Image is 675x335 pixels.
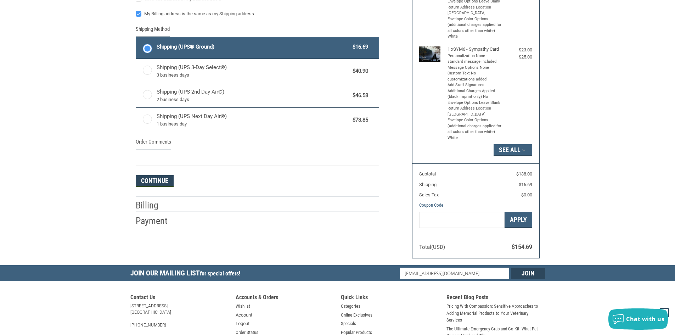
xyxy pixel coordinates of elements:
span: Sales Tax [419,192,439,197]
h5: Accounts & Orders [236,294,334,303]
span: Shipping (UPS 3-Day Select®) [157,63,349,78]
button: Apply [505,212,532,228]
a: Specials [341,320,356,327]
button: Continue [136,175,174,187]
legend: Shipping Method [136,25,170,37]
span: for special offers! [200,270,240,277]
address: [STREET_ADDRESS] [GEOGRAPHIC_DATA] [PHONE_NUMBER] [130,303,229,328]
a: Account [236,312,252,319]
input: Gift Certificate or Coupon Code [419,212,505,228]
span: $16.69 [349,43,369,51]
a: Logout [236,320,249,327]
span: 2 business days [157,96,349,103]
li: Message Options None [448,65,502,71]
li: Personalization None - standard message included [448,53,502,65]
li: Envelope Options Leave Blank [448,100,502,106]
li: Custom Text No customizations added [448,71,502,82]
span: Subtotal [419,171,436,177]
legend: Order Comments [136,138,171,150]
a: Pricing With Compassion: Sensitive Approaches to Adding Memorial Products to Your Veterinary Serv... [446,303,545,324]
button: Chat with us [608,308,668,330]
span: Shipping (UPS Next Day Air®) [157,112,349,127]
h5: Join Our Mailing List [130,265,244,283]
button: See All [494,144,532,156]
li: Envelope Color Options (additional charges applied for all colors other than white) White [448,117,502,141]
span: $16.69 [519,182,532,187]
span: $73.85 [349,116,369,124]
h5: Quick Links [341,294,439,303]
div: $25.00 [504,54,532,61]
a: Online Exclusives [341,312,372,319]
span: $40.90 [349,67,369,75]
span: Chat with us [626,315,664,323]
h5: Recent Blog Posts [446,294,545,303]
li: Envelope Color Options (additional charges applied for all colors other than white) White [448,16,502,40]
h4: 1 x SYM6 - Sympathy Card [448,46,502,52]
span: $154.69 [512,244,532,250]
h2: Billing [136,200,177,211]
a: Categories [341,303,360,310]
label: My Billing address is the same as my Shipping address [136,11,379,17]
li: Return Address Location [GEOGRAPHIC_DATA] [448,5,502,16]
span: Shipping [419,182,437,187]
span: Total (USD) [419,244,445,250]
span: Shipping (UPS 2nd Day Air®) [157,88,349,103]
li: Add Staff Signatures - Additional Charges Applied (black imprint only) No [448,82,502,100]
input: Email [400,268,509,279]
li: Return Address Location [GEOGRAPHIC_DATA] [448,106,502,117]
a: Wishlist [236,303,250,310]
span: 3 business days [157,72,349,79]
h2: Payment [136,215,177,227]
span: $138.00 [516,171,532,177]
span: $0.00 [521,192,532,197]
a: Coupon Code [419,202,443,208]
input: Join [511,268,545,279]
span: 1 business day [157,121,349,128]
span: $46.58 [349,91,369,100]
h5: Contact Us [130,294,229,303]
div: $23.00 [504,46,532,54]
span: Shipping (UPS® Ground) [157,43,349,51]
